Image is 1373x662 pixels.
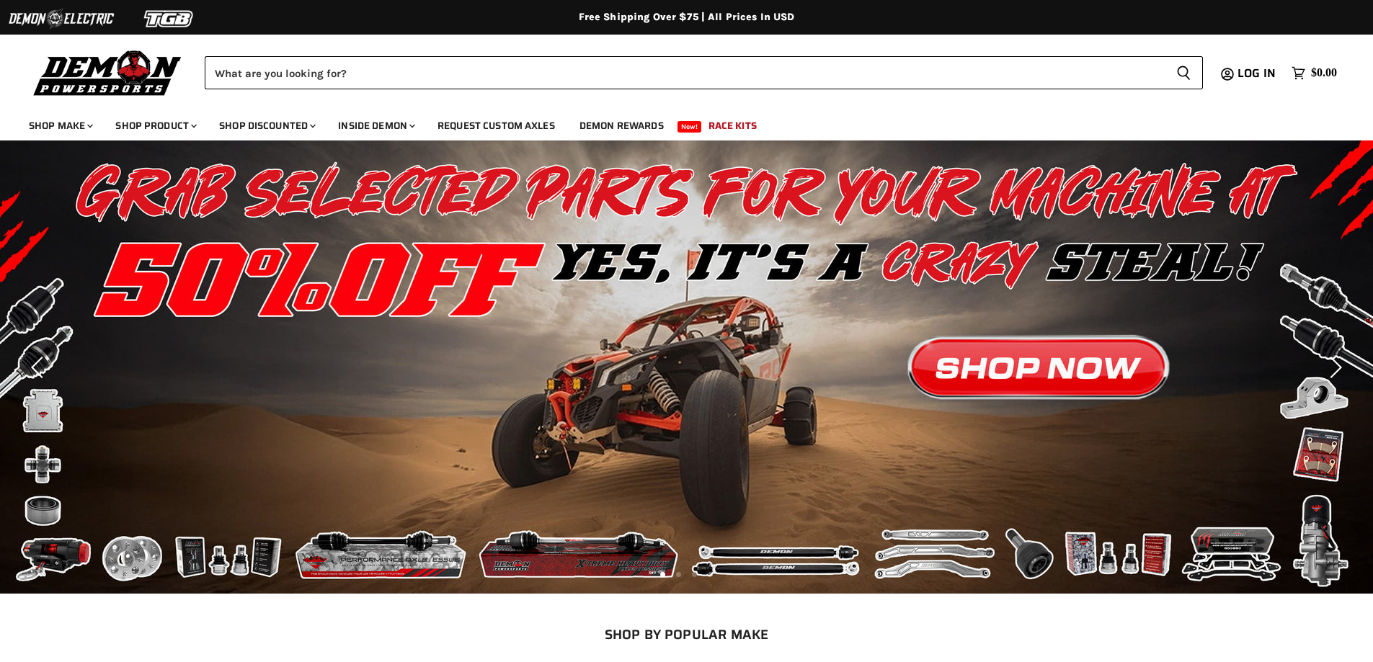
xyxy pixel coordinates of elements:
[208,111,324,140] a: Shop Discounted
[677,121,702,133] span: New!
[25,353,54,382] button: Previous
[1311,66,1337,80] span: $0.00
[18,111,102,140] a: Shop Make
[128,627,1245,642] h2: SHOP BY POPULAR MAKE
[692,572,697,577] li: Page dot 3
[205,56,1165,89] input: Search
[708,572,713,577] li: Page dot 4
[1284,63,1344,84] a: $0.00
[205,56,1203,89] form: Product
[569,111,675,140] a: Demon Rewards
[676,572,681,577] li: Page dot 2
[29,47,187,98] img: Demon Powersports
[105,111,205,140] a: Shop Product
[110,11,1263,24] div: Free Shipping Over $75 | All Prices In USD
[660,572,665,577] li: Page dot 1
[327,111,424,140] a: Inside Demon
[1319,353,1348,382] button: Next
[698,111,768,140] a: Race Kits
[7,5,115,32] img: Demon Electric Logo 2
[427,111,566,140] a: Request Custom Axles
[1238,64,1276,82] span: Log in
[1165,56,1203,89] button: Search
[1231,67,1284,80] a: Log in
[18,105,1333,140] ul: Main menu
[115,5,223,32] img: TGB Logo 2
